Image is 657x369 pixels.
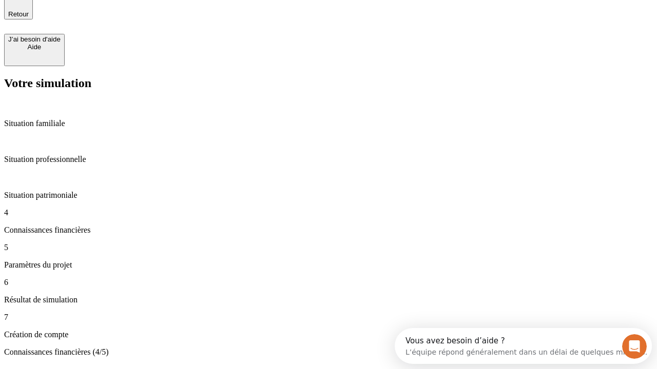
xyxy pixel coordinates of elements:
p: 4 [4,208,653,217]
div: Aide [8,43,61,51]
p: Création de compte [4,330,653,339]
p: Situation professionnelle [4,155,653,164]
p: 5 [4,243,653,252]
iframe: Intercom live chat [622,334,647,359]
iframe: Intercom live chat discovery launcher [395,328,652,364]
div: Vous avez besoin d’aide ? [11,9,253,17]
p: Connaissances financières (4/5) [4,347,653,357]
div: Ouvrir le Messenger Intercom [4,4,283,32]
p: 6 [4,278,653,287]
h2: Votre simulation [4,76,653,90]
p: 7 [4,313,653,322]
p: Connaissances financières [4,225,653,235]
div: L’équipe répond généralement dans un délai de quelques minutes. [11,17,253,28]
p: Paramètres du projet [4,260,653,270]
p: Résultat de simulation [4,295,653,304]
p: Situation patrimoniale [4,191,653,200]
span: Retour [8,10,29,18]
div: J’ai besoin d'aide [8,35,61,43]
p: Situation familiale [4,119,653,128]
button: J’ai besoin d'aideAide [4,34,65,66]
